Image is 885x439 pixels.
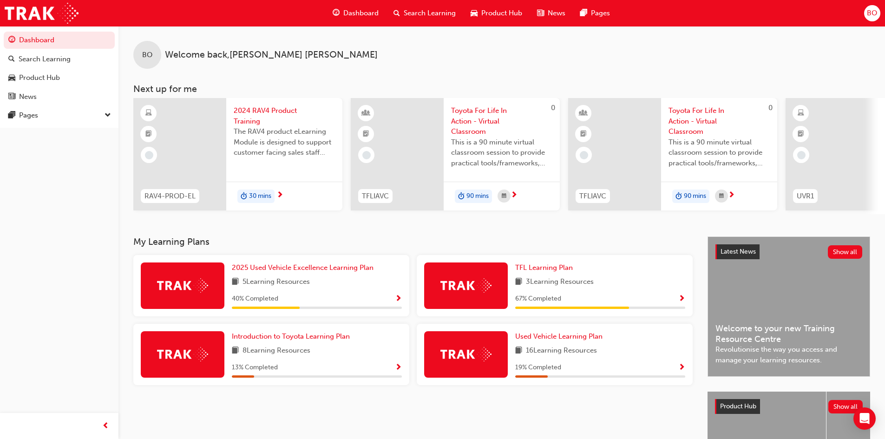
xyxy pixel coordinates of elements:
a: Latest NewsShow all [715,244,862,259]
span: search-icon [393,7,400,19]
span: booktick-icon [145,128,152,140]
span: duration-icon [458,190,465,203]
span: learningResourceType_INSTRUCTOR_LED-icon [580,107,587,119]
a: Search Learning [4,51,115,68]
img: Trak [157,347,208,361]
span: guage-icon [333,7,340,19]
a: car-iconProduct Hub [463,4,530,23]
span: TFL Learning Plan [515,263,573,272]
span: news-icon [537,7,544,19]
span: TFLIAVC [362,191,389,202]
span: duration-icon [675,190,682,203]
a: Trak [5,3,79,24]
span: Revolutionise the way you access and manage your learning resources. [715,344,862,365]
h3: My Learning Plans [133,236,693,247]
span: learningRecordVerb_NONE-icon [580,151,588,159]
span: book-icon [232,276,239,288]
span: car-icon [471,7,478,19]
span: prev-icon [102,420,109,432]
button: DashboardSearch LearningProduct HubNews [4,30,115,107]
span: 19 % Completed [515,362,561,373]
span: Toyota For Life In Action - Virtual Classroom [451,105,552,137]
span: Show Progress [395,295,402,303]
span: Welcome to your new Training Resource Centre [715,323,862,344]
span: 13 % Completed [232,362,278,373]
span: Product Hub [720,402,756,410]
div: Pages [19,110,38,121]
h3: Next up for me [118,84,885,94]
a: 2025 Used Vehicle Excellence Learning Plan [232,262,377,273]
span: 90 mins [466,191,489,202]
span: learningResourceType_INSTRUCTOR_LED-icon [363,107,369,119]
span: Search Learning [404,8,456,19]
span: learningResourceType_ELEARNING-icon [145,107,152,119]
span: Show Progress [678,295,685,303]
span: next-icon [511,191,518,200]
span: 5 Learning Resources [243,276,310,288]
span: 67 % Completed [515,294,561,304]
button: Show Progress [678,362,685,373]
span: booktick-icon [363,128,369,140]
span: guage-icon [8,36,15,45]
a: Introduction to Toyota Learning Plan [232,331,354,342]
span: next-icon [728,191,735,200]
div: News [19,92,37,102]
span: 30 mins [249,191,271,202]
span: 3 Learning Resources [526,276,594,288]
span: TFLIAVC [579,191,606,202]
span: learningRecordVerb_NONE-icon [145,151,153,159]
span: 40 % Completed [232,294,278,304]
span: 0 [551,104,555,112]
span: The RAV4 product eLearning Module is designed to support customer facing sales staff with introdu... [234,126,335,158]
span: Welcome back , [PERSON_NAME] [PERSON_NAME] [165,50,378,60]
button: Pages [4,107,115,124]
img: Trak [440,278,492,293]
a: Latest NewsShow allWelcome to your new Training Resource CentreRevolutionise the way you access a... [708,236,870,377]
div: Product Hub [19,72,60,83]
a: 0TFLIAVCToyota For Life In Action - Virtual ClassroomThis is a 90 minute virtual classroom sessio... [351,98,560,210]
a: RAV4-PROD-EL2024 RAV4 Product TrainingThe RAV4 product eLearning Module is designed to support cu... [133,98,342,210]
a: news-iconNews [530,4,573,23]
span: car-icon [8,74,15,82]
span: news-icon [8,93,15,101]
span: UVR1 [797,191,814,202]
span: This is a 90 minute virtual classroom session to provide practical tools/frameworks, behaviours a... [669,137,770,169]
span: learningResourceType_ELEARNING-icon [798,107,804,119]
a: guage-iconDashboard [325,4,386,23]
span: RAV4-PROD-EL [144,191,196,202]
span: learningRecordVerb_NONE-icon [797,151,806,159]
span: learningRecordVerb_NONE-icon [362,151,371,159]
a: Product HubShow all [715,399,863,414]
a: News [4,88,115,105]
span: News [548,8,565,19]
span: BO [867,8,877,19]
span: Toyota For Life In Action - Virtual Classroom [669,105,770,137]
button: Show Progress [395,362,402,373]
button: Show all [828,245,863,259]
button: Show all [828,400,863,413]
a: 0TFLIAVCToyota For Life In Action - Virtual ClassroomThis is a 90 minute virtual classroom sessio... [568,98,777,210]
span: Show Progress [395,364,402,372]
span: booktick-icon [798,128,804,140]
button: BO [864,5,880,21]
span: BO [142,50,152,60]
span: 16 Learning Resources [526,345,597,357]
span: 0 [768,104,773,112]
a: Product Hub [4,69,115,86]
span: Show Progress [678,364,685,372]
span: Dashboard [343,8,379,19]
div: Open Intercom Messenger [853,407,876,430]
a: Used Vehicle Learning Plan [515,331,606,342]
span: calendar-icon [719,190,724,202]
img: Trak [440,347,492,361]
span: down-icon [105,110,111,122]
span: pages-icon [580,7,587,19]
span: Introduction to Toyota Learning Plan [232,332,350,341]
span: 90 mins [684,191,706,202]
span: 2025 Used Vehicle Excellence Learning Plan [232,263,374,272]
span: Latest News [721,248,756,256]
div: Search Learning [19,54,71,65]
span: book-icon [515,345,522,357]
span: book-icon [232,345,239,357]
